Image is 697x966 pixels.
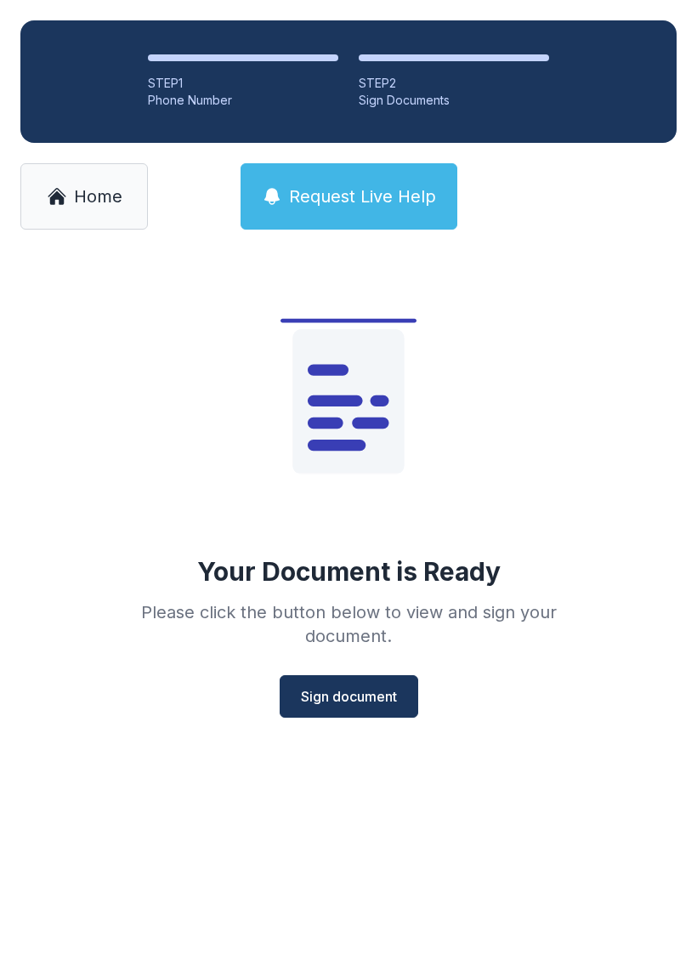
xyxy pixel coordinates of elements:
span: Sign document [301,686,397,707]
div: STEP 2 [359,75,549,92]
div: Your Document is Ready [197,556,501,587]
div: Phone Number [148,92,338,109]
div: Sign Documents [359,92,549,109]
div: Please click the button below to view and sign your document. [104,600,593,648]
div: STEP 1 [148,75,338,92]
span: Request Live Help [289,185,436,208]
span: Home [74,185,122,208]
